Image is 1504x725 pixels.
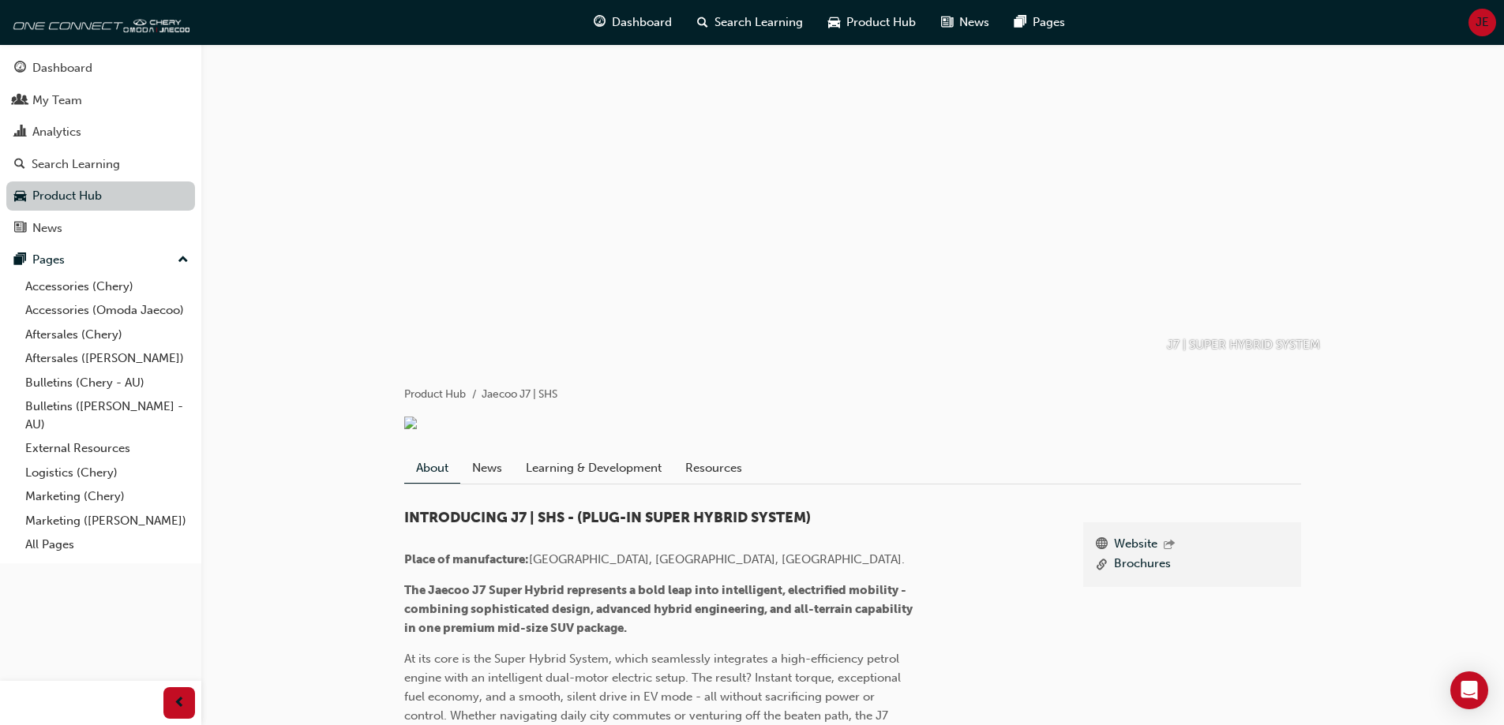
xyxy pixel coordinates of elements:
[1015,13,1026,32] span: pages-icon
[404,583,915,635] span: The Jaecoo J7 Super Hybrid represents a bold leap into intelligent, electrified mobility - combin...
[14,222,26,236] span: news-icon
[1468,9,1496,36] button: JE
[697,13,708,32] span: search-icon
[6,181,195,211] a: Product Hub
[6,54,195,83] a: Dashboard
[1167,336,1320,354] p: J7 | SUPER HYBRID SYSTEM
[32,92,82,110] div: My Team
[1096,555,1108,574] span: link-icon
[19,298,195,323] a: Accessories (Omoda Jaecoo)
[6,118,195,147] a: Analytics
[19,275,195,299] a: Accessories (Chery)
[529,552,905,566] span: [GEOGRAPHIC_DATA], [GEOGRAPHIC_DATA], [GEOGRAPHIC_DATA].
[1164,539,1175,552] span: outbound-icon
[684,6,816,39] a: search-iconSearch Learning
[19,461,195,485] a: Logistics (Chery)
[1002,6,1078,39] a: pages-iconPages
[32,251,65,269] div: Pages
[1096,535,1108,555] span: www-icon
[32,155,120,174] div: Search Learning
[460,453,514,483] a: News
[581,6,684,39] a: guage-iconDashboard
[828,13,840,32] span: car-icon
[6,50,195,245] button: DashboardMy TeamAnalyticsSearch LearningProduct HubNews
[404,387,466,401] a: Product Hub
[8,6,189,38] img: oneconnect
[514,453,673,483] a: Learning & Development
[959,13,989,32] span: News
[14,158,25,172] span: search-icon
[14,62,26,76] span: guage-icon
[846,13,916,32] span: Product Hub
[6,150,195,179] a: Search Learning
[6,245,195,275] button: Pages
[14,125,26,140] span: chart-icon
[19,371,195,395] a: Bulletins (Chery - AU)
[941,13,953,32] span: news-icon
[19,436,195,461] a: External Resources
[19,509,195,533] a: Marketing ([PERSON_NAME])
[32,59,92,77] div: Dashboard
[404,552,529,566] span: Place of manufacture:
[6,214,195,243] a: News
[594,13,606,32] span: guage-icon
[32,123,81,141] div: Analytics
[1114,555,1171,574] a: Brochures
[928,6,1002,39] a: news-iconNews
[14,189,26,204] span: car-icon
[19,484,195,509] a: Marketing (Chery)
[32,219,62,237] div: News
[673,453,754,483] a: Resources
[178,250,189,271] span: up-icon
[19,346,195,371] a: Aftersales ([PERSON_NAME])
[1450,671,1488,709] div: Open Intercom Messenger
[482,386,557,404] li: Jaecoo J7 | SHS
[19,533,195,557] a: All Pages
[6,86,195,115] a: My Team
[1476,13,1489,32] span: JE
[612,13,672,32] span: Dashboard
[174,693,186,713] span: prev-icon
[14,253,26,267] span: pages-icon
[1033,13,1065,32] span: Pages
[19,323,195,347] a: Aftersales (Chery)
[714,13,803,32] span: Search Learning
[14,94,26,108] span: people-icon
[19,394,195,436] a: Bulletins ([PERSON_NAME] - AU)
[1114,535,1157,555] a: Website
[816,6,928,39] a: car-iconProduct Hub
[404,509,811,526] span: INTRODUCING J7 | SHS - (PLUG-IN SUPER HYBRID SYSTEM)
[404,453,460,484] a: About
[404,417,417,429] img: 083345eb-3a71-48fb-bc96-1d392e9597f8.png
